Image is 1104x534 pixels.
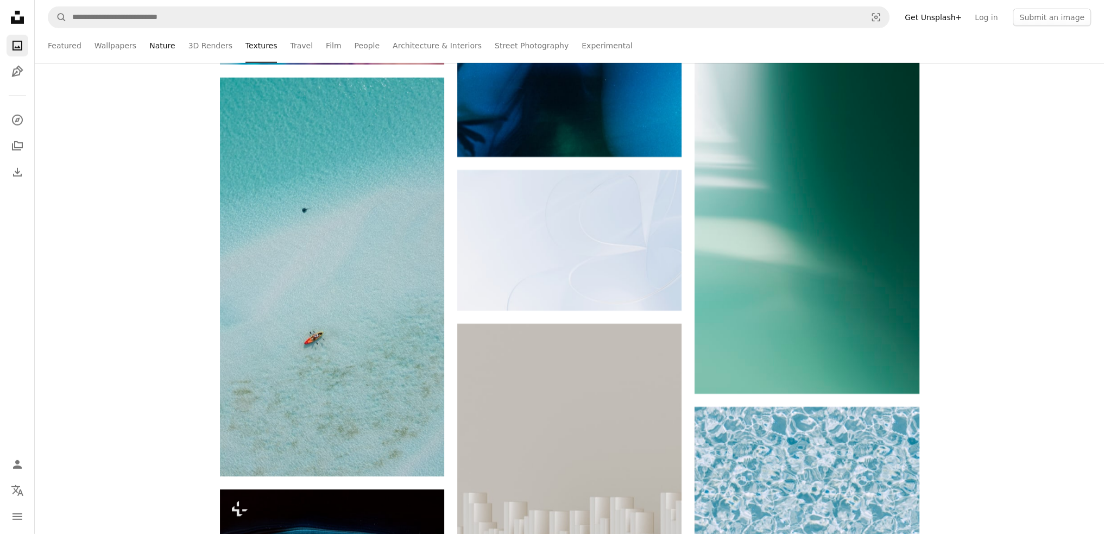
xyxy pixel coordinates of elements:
[7,480,28,501] button: Language
[7,161,28,183] a: Download History
[149,28,175,63] a: Nature
[695,57,919,394] img: green textile with white light
[48,28,81,63] a: Featured
[7,135,28,157] a: Collections
[48,7,67,28] button: Search Unsplash
[393,28,482,63] a: Architecture & Interiors
[457,170,682,311] img: Abstract, flowing white lines on a soft background.
[220,272,444,281] a: Kayakers paddle in turquoise water.
[863,7,889,28] button: Visual search
[7,109,28,131] a: Explore
[7,61,28,83] a: Illustrations
[457,487,682,497] a: Abstract skyline comprised of cylinders and lines.
[355,28,380,63] a: People
[94,28,136,63] a: Wallpapers
[582,28,632,63] a: Experimental
[7,454,28,475] a: Log in / Sign up
[188,28,232,63] a: 3D Renders
[898,9,968,26] a: Get Unsplash+
[326,28,341,63] a: Film
[290,28,313,63] a: Travel
[968,9,1004,26] a: Log in
[48,7,889,28] form: Find visuals sitewide
[7,7,28,30] a: Home — Unsplash
[7,506,28,527] button: Menu
[7,35,28,56] a: Photos
[1013,9,1091,26] button: Submit an image
[695,221,919,230] a: green textile with white light
[495,28,569,63] a: Street Photography
[457,235,682,245] a: Abstract, flowing white lines on a soft background.
[220,78,444,477] img: Kayakers paddle in turquoise water.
